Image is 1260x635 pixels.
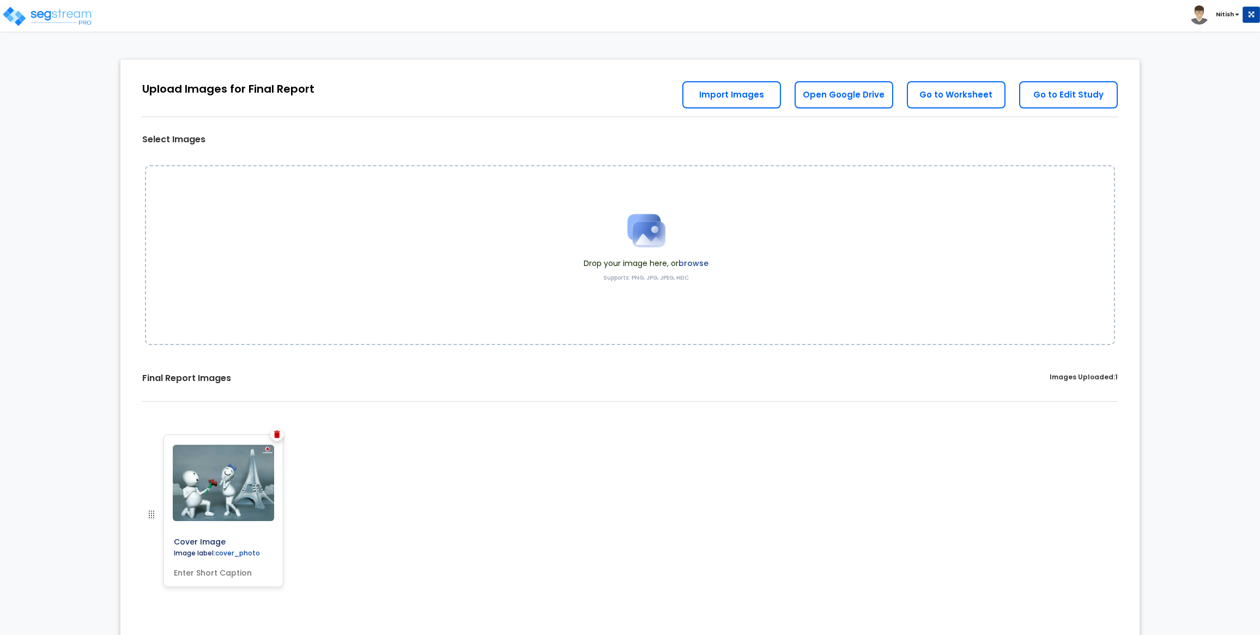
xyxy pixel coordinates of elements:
[142,372,231,385] label: Final Report Images
[145,508,158,521] img: drag handle
[1216,10,1234,19] b: Nitish
[142,81,314,97] div: Upload Images for Final Report
[1050,372,1118,385] label: Images Uploaded:
[682,81,781,108] a: Import Images
[142,134,205,146] label: Select Images
[1190,5,1209,25] img: avatar.png
[1019,81,1118,108] a: Go to Edit Study
[215,548,260,558] label: cover_photo
[619,203,674,258] img: Upload Icon
[274,431,280,438] img: Trash Icon
[584,258,708,269] span: Drop your image here, or
[907,81,1005,108] a: Go to Worksheet
[169,563,277,578] input: Enter Short Caption
[169,548,264,560] label: Image label:
[1115,372,1118,382] span: 1
[795,81,893,108] a: Open Google Drive
[603,274,689,282] label: Supports: PNG, JPG, JPEG, HEIC
[2,5,94,27] img: logo_pro_r.png
[679,258,708,269] label: browse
